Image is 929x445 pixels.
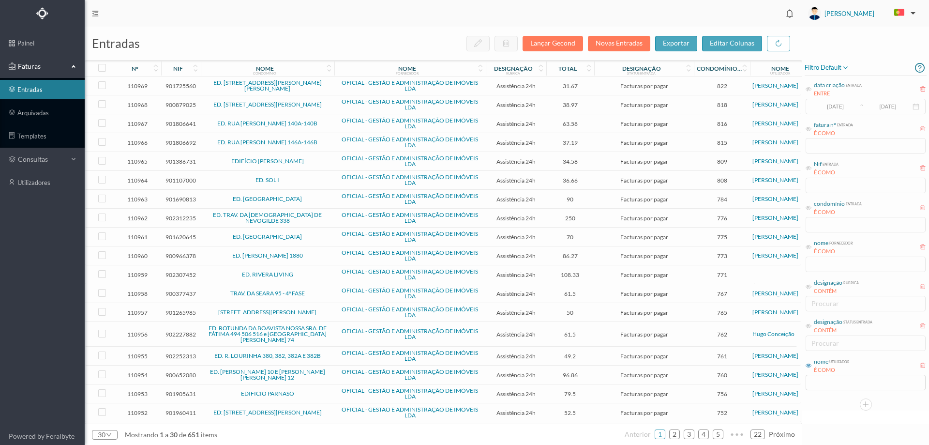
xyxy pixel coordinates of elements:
span: 110964 [116,177,159,184]
span: 752 [696,409,748,416]
span: 70 [549,233,592,241]
span: Assistência 24h [488,309,544,316]
span: 756 [696,390,748,398]
div: É COMO [814,208,862,216]
span: 36.66 [549,177,592,184]
a: OFICIAL - GESTÃO E ADMINISTRAÇÃO DE IMÓVEIS LDA [342,154,478,168]
span: 901905631 [164,390,198,398]
a: ED. RUA [PERSON_NAME] 146A-146B [217,138,317,146]
a: [STREET_ADDRESS][PERSON_NAME] [218,308,316,316]
div: data criação [814,81,845,90]
li: 22 [750,430,765,439]
span: 762 [696,331,748,338]
div: fornecedor [828,239,853,246]
span: Facturas por pagar [597,215,691,222]
span: mostrando [125,430,158,439]
a: ED. [GEOGRAPHIC_DATA] [233,195,302,202]
span: 902312235 [164,215,198,222]
a: [PERSON_NAME] [752,352,798,359]
span: Facturas por pagar [597,177,691,184]
i: icon: down [105,432,112,438]
div: É COMO [814,129,853,138]
a: ED. [STREET_ADDRESS][PERSON_NAME] [213,101,322,108]
span: 86.27 [549,252,592,260]
div: entrada [822,160,839,167]
span: 900966378 [164,252,198,260]
a: OFICIAL - GESTÃO E ADMINISTRAÇÃO DE IMÓVEIS LDA [342,192,478,205]
a: ED. [STREET_ADDRESS][PERSON_NAME][PERSON_NAME] [213,79,322,92]
span: Assistência 24h [488,215,544,222]
a: [PERSON_NAME] [752,308,798,316]
span: Assistência 24h [488,271,544,278]
a: 1 [655,427,665,442]
a: TRAV. DA SEARA 95 - 4ª FASE [230,290,305,297]
span: Assistência 24h [488,409,544,416]
a: ED. [PERSON_NAME] 1880 [232,252,303,259]
div: rubrica [506,71,520,75]
li: Página Anterior [625,427,651,442]
li: Avançar 5 Páginas [727,427,747,442]
span: 110957 [116,309,159,316]
div: Nif [814,160,822,169]
span: 773 [696,252,748,260]
div: fatura nº [814,121,836,129]
div: nº [132,65,138,72]
div: nif [173,65,183,72]
span: 110958 [116,290,159,297]
div: entrada [836,121,853,128]
span: 110960 [116,252,159,260]
a: ED. SOL I [255,176,279,184]
div: É COMO [814,366,850,374]
span: Assistência 24h [488,331,544,338]
a: 5 [713,427,723,442]
span: Assistência 24h [488,353,544,360]
span: 1 [158,430,165,439]
a: ED. R. LOURINHA 380, 382, 382A E 382B [214,352,321,359]
div: CONTÉM [814,326,872,335]
a: EDIFICIO PARNASO [241,390,294,397]
span: Assistência 24h [488,158,544,165]
div: nome [398,65,416,72]
a: [PERSON_NAME] [752,371,798,378]
a: ED: [STREET_ADDRESS][PERSON_NAME] [213,409,322,416]
span: 61.5 [549,331,592,338]
span: Assistência 24h [488,290,544,297]
a: OFICIAL - GESTÃO E ADMINISTRAÇÃO DE IMÓVEIS LDA [342,211,478,224]
span: Assistência 24h [488,371,544,379]
span: Faturas [15,61,69,71]
span: 765 [696,309,748,316]
span: 901960411 [164,409,198,416]
a: EDIFÍCIO [PERSON_NAME] [231,157,304,165]
span: 110968 [116,101,159,108]
span: 901386731 [164,158,198,165]
span: consultas [18,154,66,164]
a: Hugo Conceição [752,330,794,338]
span: 34.58 [549,158,592,165]
span: 901107000 [164,177,198,184]
span: Facturas por pagar [597,101,691,108]
a: [PERSON_NAME] [752,82,798,89]
span: 90 [549,196,592,203]
a: ED. RUA [PERSON_NAME] 140A-140B [217,120,317,127]
span: Facturas por pagar [597,353,691,360]
a: ED. [GEOGRAPHIC_DATA] [233,233,302,240]
span: 110965 [116,158,159,165]
i: icon: bell [783,7,796,20]
span: 110955 [116,353,159,360]
a: [PERSON_NAME] [752,233,798,240]
div: fornecedor [396,71,419,75]
img: Logo [36,7,48,19]
span: Assistência 24h [488,139,544,146]
span: 110963 [116,196,159,203]
div: É COMO [814,169,839,177]
span: 760 [696,371,748,379]
span: 901620645 [164,233,198,241]
div: CONTÉM [814,287,859,295]
div: designação [814,278,842,287]
a: OFICIAL - GESTÃO E ADMINISTRAÇÃO DE IMÓVEIS LDA [342,306,478,319]
span: 808 [696,177,748,184]
span: 816 [696,120,748,127]
a: OFICIAL - GESTÃO E ADMINISTRAÇÃO DE IMÓVEIS LDA [342,406,478,419]
span: 250 [549,215,592,222]
span: Assistência 24h [488,101,544,108]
